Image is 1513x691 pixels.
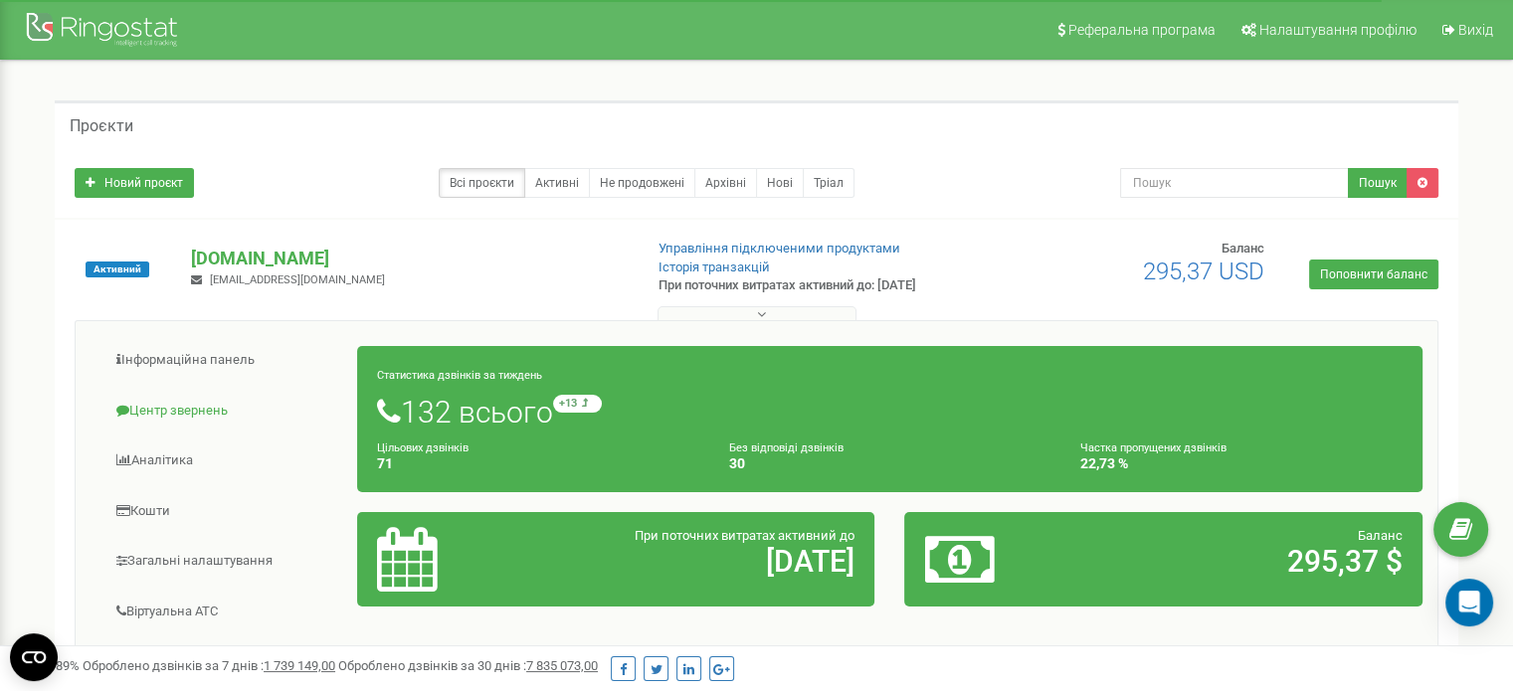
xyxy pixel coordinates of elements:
span: Оброблено дзвінків за 7 днів : [83,658,335,673]
span: Баланс [1222,241,1264,256]
h5: Проєкти [70,117,133,135]
a: Новий проєкт [75,168,194,198]
a: Управління підключеними продуктами [659,241,900,256]
h1: 132 всього [377,395,1403,429]
span: [EMAIL_ADDRESS][DOMAIN_NAME] [210,273,385,286]
a: Нові [756,168,804,198]
a: Наскрізна аналітика [91,637,358,686]
u: 7 835 073,00 [526,658,598,673]
span: Реферальна програма [1068,22,1216,38]
h2: [DATE] [546,545,854,578]
h4: 22,73 % [1080,456,1403,471]
small: Частка пропущених дзвінків [1080,441,1227,454]
a: Поповнити баланс [1309,259,1438,289]
span: При поточних витратах активний до [635,528,854,543]
span: Оброблено дзвінків за 30 днів : [338,658,598,673]
a: Не продовжені [589,168,695,198]
h2: 295,37 $ [1094,545,1403,578]
small: +13 [553,395,602,413]
span: 295,37 USD [1143,258,1264,285]
button: Open CMP widget [10,633,58,681]
a: Інформаційна панель [91,336,358,385]
h4: 71 [377,456,699,471]
span: Вихід [1458,22,1493,38]
button: Пошук [1348,168,1408,198]
a: Загальні налаштування [91,537,358,586]
h4: 30 [729,456,1051,471]
small: Без відповіді дзвінків [729,441,844,454]
u: 1 739 149,00 [264,658,335,673]
a: Архівні [694,168,757,198]
a: Тріал [803,168,854,198]
span: Активний [86,261,149,277]
a: Історія транзакцій [659,259,770,274]
p: При поточних витратах активний до: [DATE] [659,276,977,295]
span: Налаштування профілю [1259,22,1417,38]
p: [DOMAIN_NAME] [191,246,626,271]
a: Віртуальна АТС [91,588,358,636]
a: Всі проєкти [439,168,525,198]
small: Статистика дзвінків за тиждень [377,369,542,382]
small: Цільових дзвінків [377,441,469,454]
a: Кошти [91,487,358,536]
a: Аналiтика [91,436,358,485]
input: Пошук [1120,168,1349,198]
a: Центр звернень [91,387,358,435]
span: Баланс [1358,528,1403,543]
a: Активні [524,168,590,198]
div: Open Intercom Messenger [1445,579,1493,626]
